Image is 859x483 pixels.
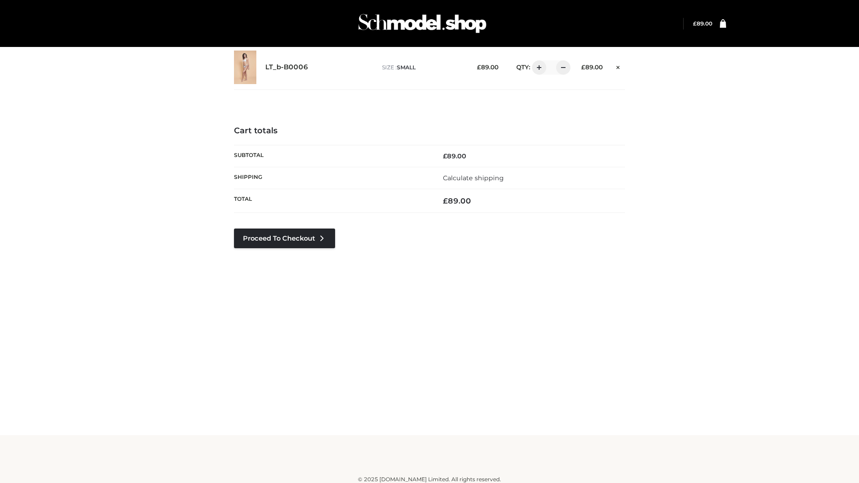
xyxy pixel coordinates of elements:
bdi: 89.00 [477,64,498,71]
a: £89.00 [693,20,712,27]
span: £ [477,64,481,71]
bdi: 89.00 [581,64,603,71]
th: Shipping [234,167,429,189]
bdi: 89.00 [693,20,712,27]
th: Subtotal [234,145,429,167]
span: £ [443,152,447,160]
span: £ [581,64,585,71]
a: Remove this item [612,60,625,72]
div: QTY: [507,60,567,75]
a: Calculate shipping [443,174,504,182]
a: LT_b-B0006 [265,63,308,72]
img: Schmodel Admin 964 [355,6,489,41]
span: £ [443,196,448,205]
p: size : [382,64,463,72]
bdi: 89.00 [443,152,466,160]
a: Proceed to Checkout [234,229,335,248]
span: £ [693,20,697,27]
th: Total [234,189,429,213]
bdi: 89.00 [443,196,471,205]
span: SMALL [397,64,416,71]
h4: Cart totals [234,126,625,136]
